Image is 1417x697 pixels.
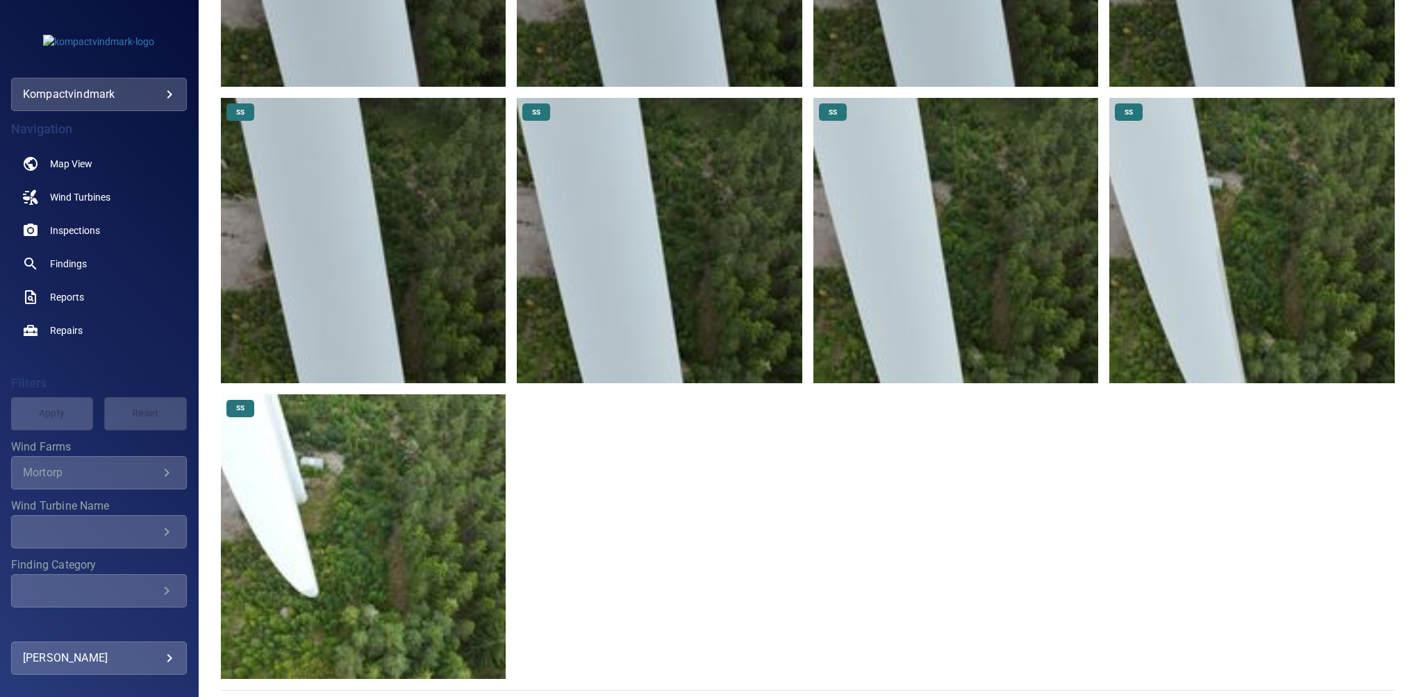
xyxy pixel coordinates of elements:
span: SS [228,403,253,413]
span: SS [1116,108,1141,117]
a: findings noActive [11,247,187,280]
span: SS [524,108,549,117]
span: Findings [50,257,87,271]
div: kompactvindmark [11,78,187,111]
span: SS [820,108,845,117]
span: SS [228,108,253,117]
div: [PERSON_NAME] [23,647,175,669]
span: Inspections [50,224,100,237]
label: Wind Turbine Name [11,501,187,512]
span: Reports [50,290,84,304]
span: Wind Turbines [50,190,110,204]
div: Finding Category [11,574,187,607]
div: Wind Farms [11,456,187,489]
span: Map View [50,157,92,171]
label: Finding Type [11,619,187,630]
div: Wind Turbine Name [11,515,187,548]
div: kompactvindmark [23,83,175,106]
a: repairs noActive [11,314,187,347]
h4: Filters [11,376,187,390]
h4: Navigation [11,122,187,136]
label: Finding Category [11,560,187,571]
span: Repairs [50,324,83,337]
div: Mortorp [23,466,158,479]
label: Wind Farms [11,442,187,453]
a: inspections noActive [11,214,187,247]
a: map noActive [11,147,187,180]
a: reports noActive [11,280,187,314]
a: windturbines noActive [11,180,187,214]
img: kompactvindmark-logo [43,35,154,49]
